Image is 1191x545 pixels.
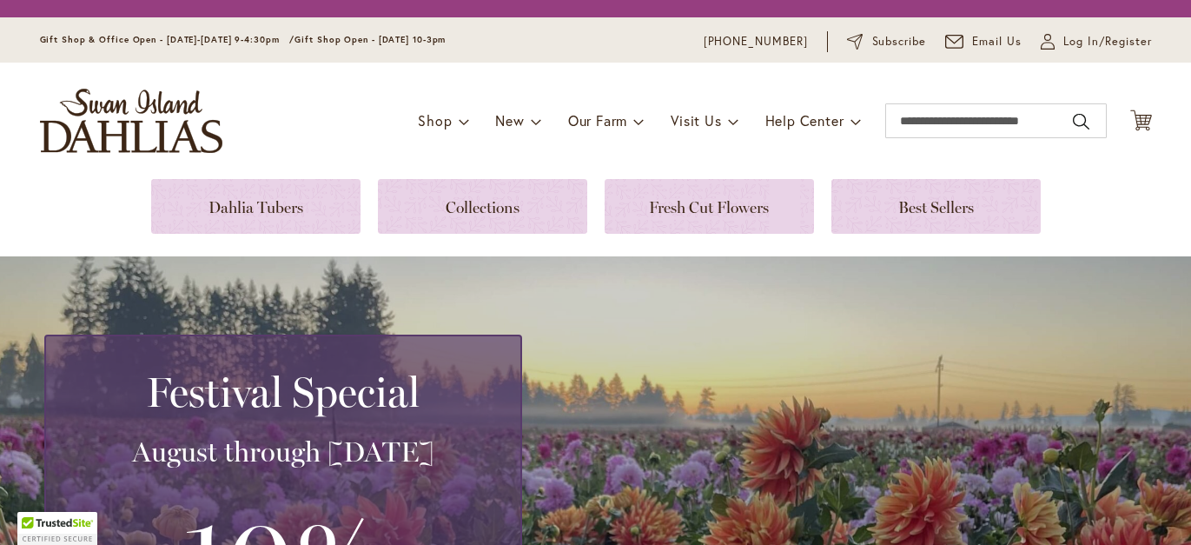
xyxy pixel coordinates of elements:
[1063,33,1152,50] span: Log In/Register
[418,111,452,130] span: Shop
[1041,33,1152,50] a: Log In/Register
[704,33,809,50] a: [PHONE_NUMBER]
[765,111,844,130] span: Help Center
[945,33,1022,50] a: Email Us
[1073,108,1088,136] button: Search
[495,111,524,130] span: New
[67,435,500,469] h3: August through [DATE]
[67,368,500,416] h2: Festival Special
[294,34,446,45] span: Gift Shop Open - [DATE] 10-3pm
[40,34,295,45] span: Gift Shop & Office Open - [DATE]-[DATE] 9-4:30pm /
[972,33,1022,50] span: Email Us
[872,33,927,50] span: Subscribe
[671,111,721,130] span: Visit Us
[568,111,627,130] span: Our Farm
[847,33,926,50] a: Subscribe
[40,89,222,153] a: store logo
